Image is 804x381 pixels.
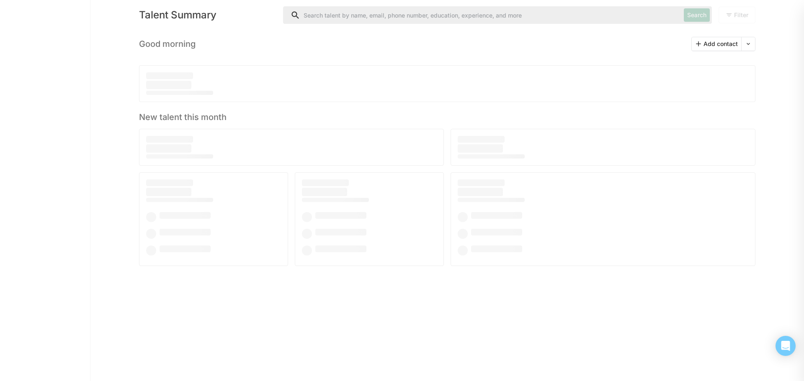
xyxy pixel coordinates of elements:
div: Talent Summary [139,10,276,20]
h3: New talent this month [139,109,755,122]
div: Open Intercom Messenger [776,336,796,356]
h3: Good morning [139,39,196,49]
input: Search [283,7,680,23]
button: Add contact [692,37,741,51]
